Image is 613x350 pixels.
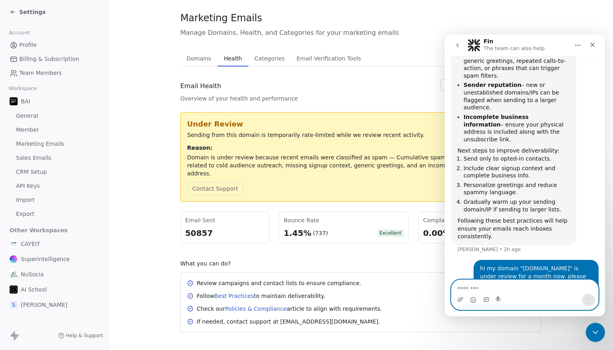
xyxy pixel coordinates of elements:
li: Send only to opted-in contacts. [19,121,125,128]
li: – generic greetings, repeated calls-to-action, or phrases that can trigger spam filters. [19,15,125,45]
div: Reason: [187,144,534,152]
li: Gradually warm up your sending domain/IP if sending to larger lists. [19,164,125,179]
a: Export [6,207,101,221]
span: Sales Emails [16,154,51,162]
div: Under Review [187,119,534,129]
div: Check our article to align with requirements. [197,305,382,313]
span: Account [5,27,33,39]
div: hi my domain "[DOMAIN_NAME]" is under review for a month now. please release it as we have excell... [29,225,154,274]
span: Workspace [5,82,40,95]
span: AI School [21,286,47,294]
button: Send a message… [137,259,150,272]
span: API Keys [16,182,40,190]
span: Domains [183,53,215,64]
a: CRM Setup [6,165,101,179]
span: Email Verification Tools [293,53,364,64]
div: If needed, contact support at [EMAIL_ADDRESS][DOMAIN_NAME]. [197,318,380,326]
img: bar1.webp [10,97,18,105]
span: Superintelligence [21,255,70,263]
div: Email Sent [185,216,264,224]
li: – ensure your physical address is included along with the unsubscribe link. [19,79,125,109]
button: Emoji picker [25,262,32,269]
a: Sales Emails [6,151,101,165]
img: sinews%20copy.png [10,255,18,263]
span: Overview of your health and performance [180,95,298,103]
a: Best Practices [214,293,254,299]
span: CRM Setup [16,168,47,176]
img: 3.png [10,286,18,294]
span: Import [16,196,34,204]
button: Start recording [51,262,57,268]
span: Excellent [377,229,404,237]
textarea: Message… [7,245,153,259]
iframe: Intercom live chat [445,34,605,316]
li: – new or unestablished domains/IPs can be flagged when sending to a larger audience. [19,47,125,76]
span: BAI [21,97,30,105]
div: [PERSON_NAME] • 2h ago [13,213,76,217]
span: Health [221,53,245,64]
button: Upload attachment [12,262,19,268]
li: Personalize greetings and reduce spammy language. [19,147,125,162]
a: Team Members [6,66,101,80]
span: Help & Support [66,332,103,339]
div: (737) [313,229,328,237]
img: CAYEIT%20Square%20Logo.png [10,240,18,248]
span: Settings [19,8,46,16]
span: Manage Domains, Health, and Categories for your marketing emails [180,28,541,38]
div: Complaint Rate [423,216,536,224]
span: Other Workspaces [6,224,71,237]
div: Next steps to improve deliverability: [13,113,125,121]
iframe: Intercom live chat [586,323,605,342]
a: API Keys [6,179,101,193]
div: What you can do? [180,259,541,268]
span: [PERSON_NAME] [21,301,67,309]
a: Member [6,123,101,137]
span: Marketing Emails [180,12,262,24]
div: Sending from this domain is temporarily rate-limited while we review recent activity. [187,131,534,139]
a: Billing & Subscription [6,52,101,66]
span: Export [16,210,34,218]
a: Settings [10,8,46,16]
img: LOGO_1_WB.png [10,270,18,278]
span: Marketing Emails [16,140,64,148]
button: Gif picker [38,262,44,268]
span: Categories [251,53,288,64]
span: CAYEIT [21,240,40,248]
div: Follow to maintain deliverability. [197,292,325,300]
a: Import [6,193,101,207]
div: 1.45% [284,227,311,239]
span: Team Members [19,69,62,77]
a: General [6,109,101,123]
div: Domain is under review because recent emails were classified as spam — Cumulative spam indicators... [187,153,534,177]
span: General [16,112,38,120]
span: Email Health [180,81,221,91]
a: Policies & Compliance [225,306,287,312]
span: NuSocia [21,270,44,278]
div: Review campaigns and contact lists to ensure compliance. [197,279,361,287]
span: S [10,301,18,309]
div: Aviral says… [6,225,154,284]
b: Incomplete business information [19,79,84,93]
a: Help & Support [58,332,103,339]
span: Profile [19,41,37,49]
b: Sender reputation [19,47,77,54]
div: Following these best practices will help ensure your emails reach inboxes consistently. [13,183,125,206]
span: Member [16,126,39,134]
a: Marketing Emails [6,137,101,151]
div: 50857 [185,227,264,239]
li: Include clear signup context and complete business info. [19,130,125,145]
div: 0.00% [423,227,451,239]
span: Billing & Subscription [19,55,79,63]
div: Bounce Rate [284,216,404,224]
div: hi my domain "[DOMAIN_NAME]" is under review for a month now. please release it as we have excell... [35,230,147,270]
a: Profile [6,38,101,52]
button: Contact Support [187,182,243,195]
